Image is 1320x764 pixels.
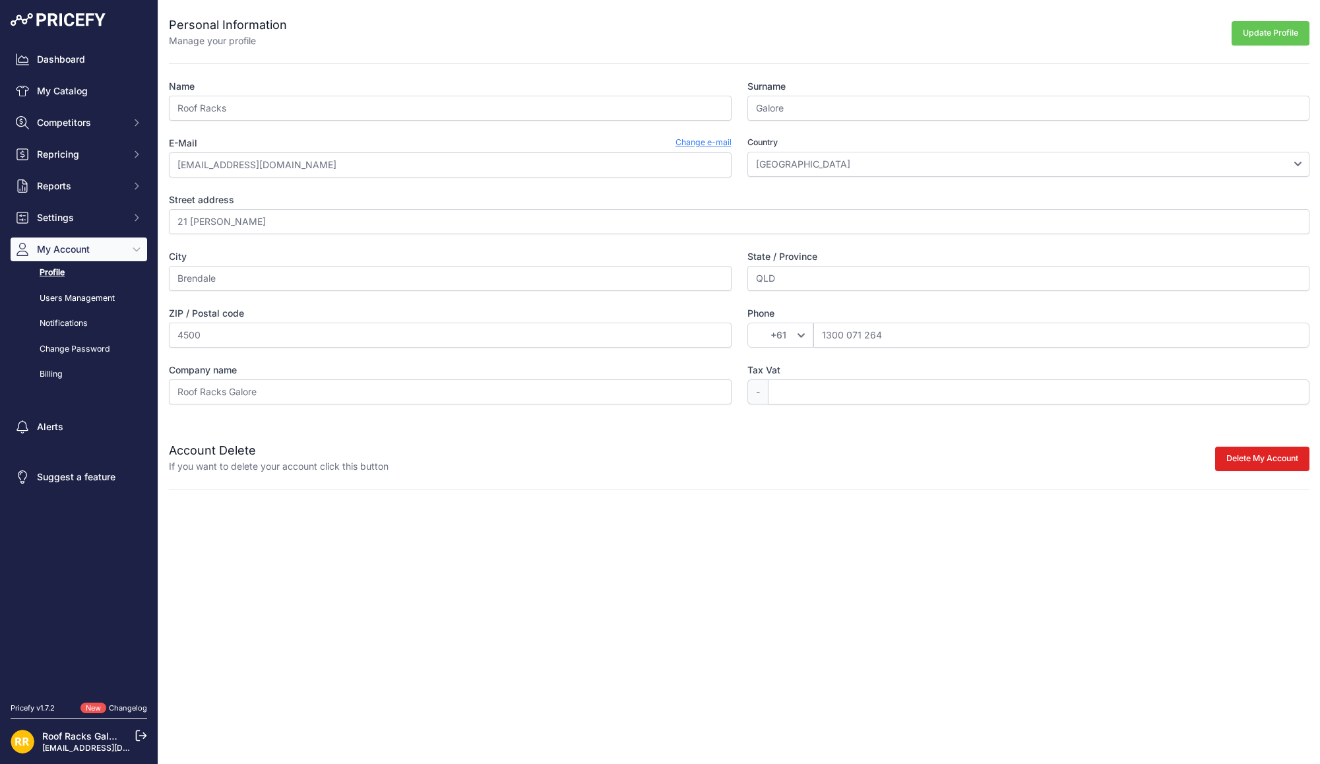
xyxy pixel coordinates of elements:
[11,415,147,439] a: Alerts
[676,137,732,150] a: Change e-mail
[11,48,147,71] a: Dashboard
[37,243,123,256] span: My Account
[11,48,147,687] nav: Sidebar
[747,307,1310,320] label: Phone
[169,441,389,460] h2: Account Delete
[11,338,147,361] a: Change Password
[11,238,147,261] button: My Account
[1215,447,1309,471] button: Delete My Account
[1232,21,1309,46] button: Update Profile
[37,148,123,161] span: Repricing
[747,137,1310,149] label: Country
[11,703,55,714] div: Pricefy v1.7.2
[169,80,732,93] label: Name
[169,250,732,263] label: City
[42,743,180,753] a: [EMAIL_ADDRESS][DOMAIN_NAME]
[11,206,147,230] button: Settings
[747,379,768,404] span: -
[11,143,147,166] button: Repricing
[11,79,147,103] a: My Catalog
[11,363,147,386] a: Billing
[169,16,287,34] h2: Personal Information
[747,80,1310,93] label: Surname
[169,364,732,377] label: Company name
[747,250,1310,263] label: State / Province
[80,703,106,714] span: New
[37,116,123,129] span: Competitors
[42,730,123,742] a: Roof Racks Galore
[169,137,197,150] label: E-Mail
[37,179,123,193] span: Reports
[109,703,147,713] a: Changelog
[169,193,1309,207] label: Street address
[169,34,287,48] p: Manage your profile
[11,465,147,489] a: Suggest a feature
[747,364,780,375] span: Tax Vat
[11,261,147,284] a: Profile
[11,111,147,135] button: Competitors
[169,307,732,320] label: ZIP / Postal code
[11,312,147,335] a: Notifications
[11,287,147,310] a: Users Management
[11,174,147,198] button: Reports
[11,13,106,26] img: Pricefy Logo
[169,460,389,473] p: If you want to delete your account click this button
[37,211,123,224] span: Settings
